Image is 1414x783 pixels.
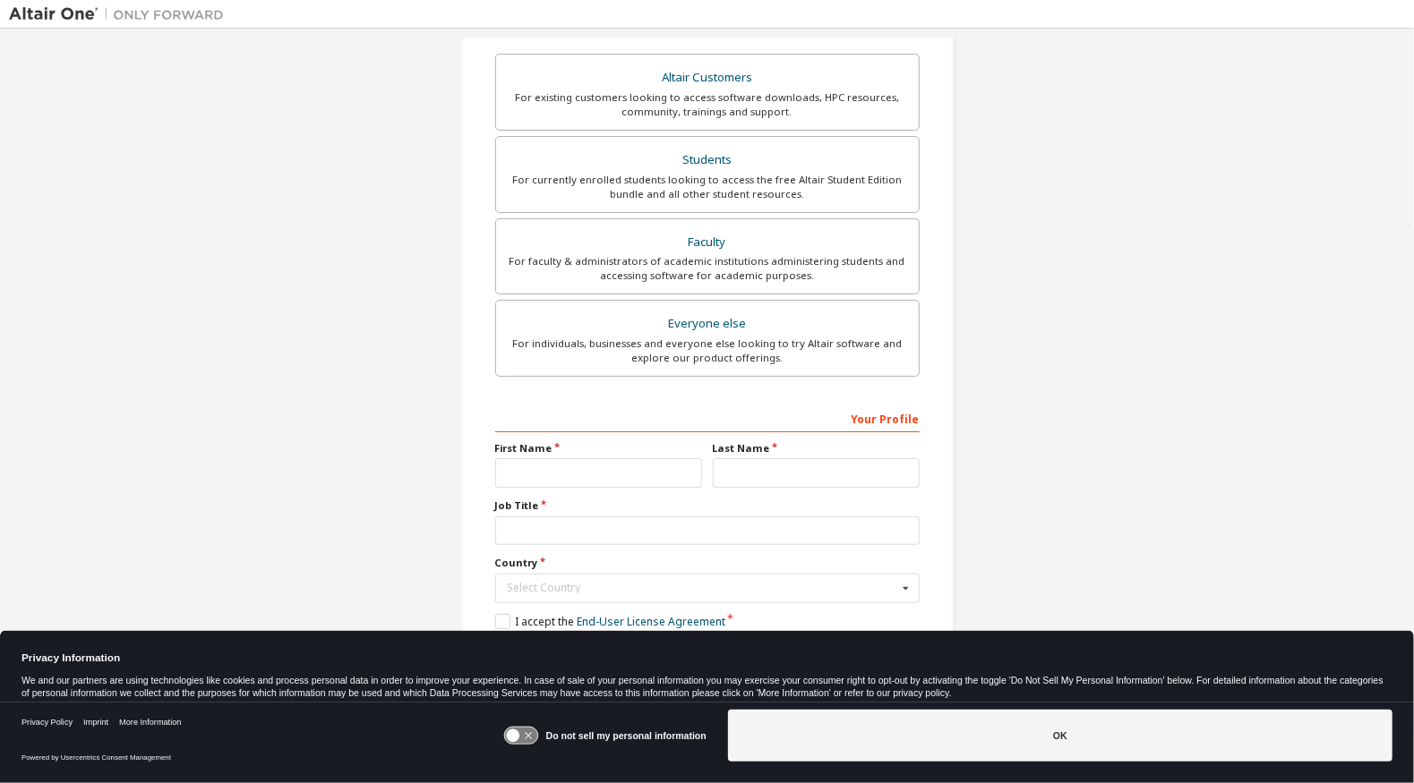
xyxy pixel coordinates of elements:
label: Job Title [495,498,920,513]
label: Last Name [713,441,920,455]
img: Altair One [9,5,233,23]
div: Altair Customers [507,65,908,90]
div: For currently enrolled students looking to access the free Altair Student Edition bundle and all ... [507,173,908,201]
label: First Name [495,441,702,455]
div: Everyone else [507,311,908,336]
div: Students [507,148,908,173]
div: Your Profile [495,404,920,432]
div: Select Country [508,583,897,593]
a: End-User License Agreement [577,614,725,629]
label: I accept the [495,614,725,629]
label: Country [495,556,920,570]
div: For existing customers looking to access software downloads, HPC resources, community, trainings ... [507,90,908,119]
div: For faculty & administrators of academic institutions administering students and accessing softwa... [507,254,908,283]
div: For individuals, businesses and everyone else looking to try Altair software and explore our prod... [507,336,908,365]
div: Faculty [507,230,908,255]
